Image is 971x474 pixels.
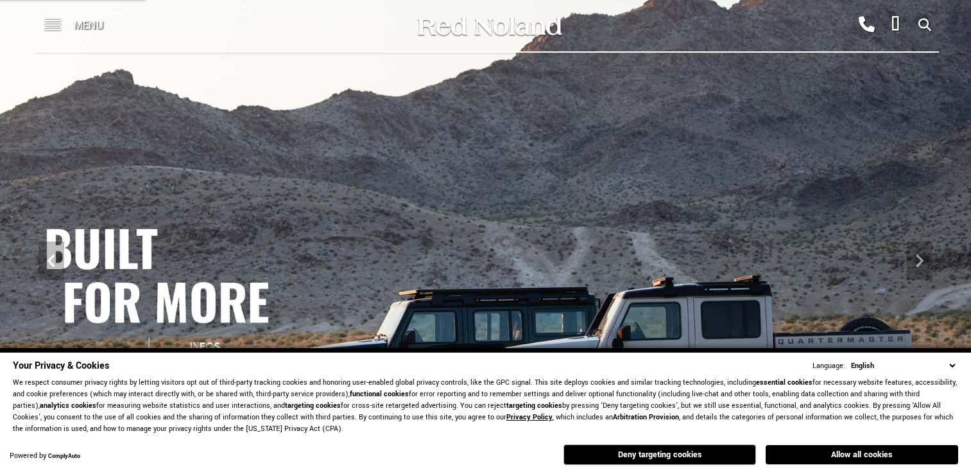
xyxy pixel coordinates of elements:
p: We respect consumer privacy rights by letting visitors opt out of third-party tracking cookies an... [13,377,958,435]
strong: Arbitration Provision [613,412,679,422]
button: Deny targeting cookies [563,444,756,465]
strong: targeting cookies [506,401,562,410]
div: Language: [812,362,845,370]
strong: analytics cookies [40,401,96,410]
strong: functional cookies [350,389,409,399]
img: Red Noland Auto Group [415,15,563,37]
select: Language Select [848,360,958,372]
a: Privacy Policy [506,412,553,422]
strong: essential cookies [756,378,812,387]
button: Allow all cookies [766,445,958,464]
a: ComplyAuto [48,452,80,461]
div: Next [907,241,932,280]
strong: targeting cookies [285,401,341,410]
div: Previous [39,241,64,280]
span: Your Privacy & Cookies [13,359,109,373]
div: Powered by [10,452,80,461]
